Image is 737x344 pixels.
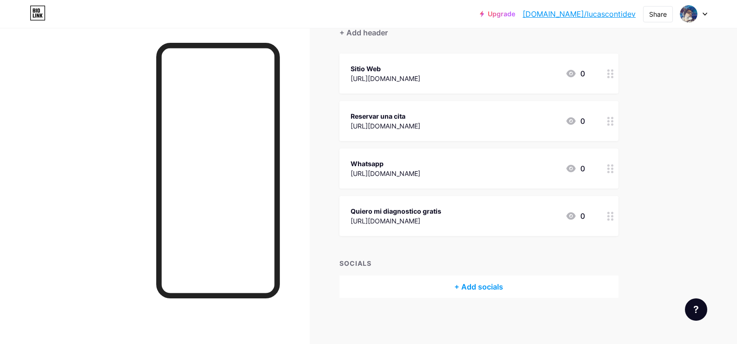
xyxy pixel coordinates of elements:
[351,216,441,226] div: [URL][DOMAIN_NAME]
[480,10,515,18] a: Upgrade
[565,115,585,127] div: 0
[351,159,420,169] div: Whatsapp
[680,5,697,23] img: lucascontidev
[565,68,585,79] div: 0
[565,163,585,174] div: 0
[565,210,585,222] div: 0
[649,9,667,19] div: Share
[523,8,636,20] a: [DOMAIN_NAME]/lucascontidev
[351,121,420,131] div: [URL][DOMAIN_NAME]
[351,169,420,178] div: [URL][DOMAIN_NAME]
[339,27,388,38] div: + Add header
[351,64,420,74] div: Sitio Web
[339,258,618,268] div: SOCIALS
[351,74,420,83] div: [URL][DOMAIN_NAME]
[351,111,420,121] div: Reservar una cita
[339,276,618,298] div: + Add socials
[351,206,441,216] div: Quiero mi diagnostico gratis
